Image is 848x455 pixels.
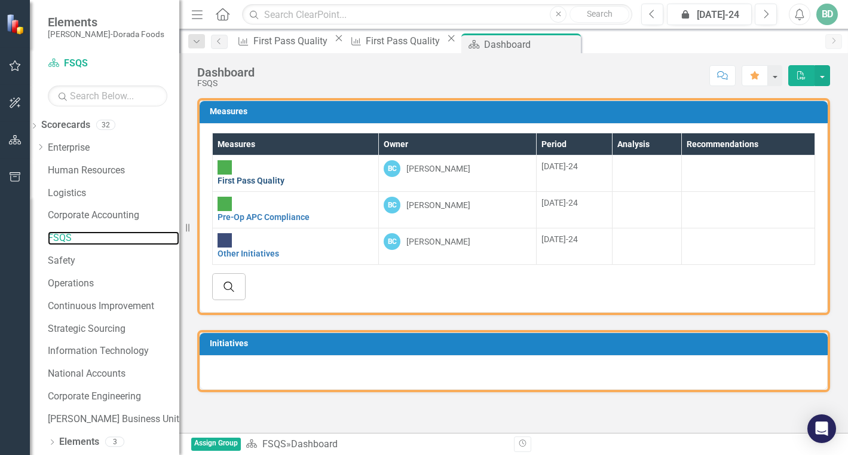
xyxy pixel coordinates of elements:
a: Logistics [48,187,179,200]
a: Corporate Accounting [48,209,179,222]
div: Dashboard [484,37,578,52]
h3: Initiatives [210,339,822,348]
div: 32 [96,120,115,130]
span: Search [587,9,613,19]
img: Above Target [218,160,232,175]
div: [DATE]-24 [541,233,607,245]
a: National Accounts [48,367,179,381]
small: [PERSON_NAME]-Dorada Foods [48,29,164,39]
input: Search Below... [48,85,167,106]
div: [PERSON_NAME] [406,199,470,211]
button: BD [816,4,838,25]
div: BC [384,160,400,177]
div: BC [384,197,400,213]
a: Information Technology [48,344,179,358]
div: Period [541,138,607,150]
a: Operations [48,277,179,291]
a: Continuous Improvement [48,300,179,313]
a: Safety [48,254,179,268]
a: Elements [59,435,99,449]
div: FSQS [197,79,255,88]
a: Pre-Op APC Compliance [218,212,310,222]
div: Dashboard [291,438,338,450]
div: First Pass Quality [366,33,443,48]
h3: Measures [210,107,822,116]
div: [PERSON_NAME] [406,236,470,248]
div: [DATE]-24 [541,160,607,172]
a: Strategic Sourcing [48,322,179,336]
button: Search [570,6,629,23]
div: Measures [218,138,374,150]
a: FSQS [48,57,167,71]
a: First Pass Quality [234,33,331,48]
span: Elements [48,15,164,29]
div: Analysis [617,138,676,150]
img: ClearPoint Strategy [6,14,27,35]
a: FSQS [262,438,286,450]
div: Owner [384,138,531,150]
button: [DATE]-24 [667,4,752,25]
a: Corporate Engineering [48,390,179,404]
a: First Pass Quality [346,33,443,48]
div: [PERSON_NAME] [406,163,470,175]
a: FSQS [48,231,179,245]
img: No Information [218,233,232,248]
a: Human Resources [48,164,179,178]
div: [DATE]-24 [671,8,748,22]
div: BC [384,233,400,250]
input: Search ClearPoint... [242,4,632,25]
a: [PERSON_NAME] Business Unit [48,413,179,426]
a: First Pass Quality [218,176,284,185]
div: Open Intercom Messenger [807,414,836,443]
div: [DATE]-24 [541,197,607,209]
div: First Pass Quality [253,33,331,48]
a: Other Initiatives [218,249,279,258]
a: Enterprise [48,141,179,155]
div: Dashboard [197,66,255,79]
img: Above Target [218,197,232,211]
div: » [246,438,505,451]
a: Scorecards [41,118,90,132]
div: Recommendations [687,138,810,150]
div: 3 [105,437,124,447]
span: Assign Group [191,438,241,451]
